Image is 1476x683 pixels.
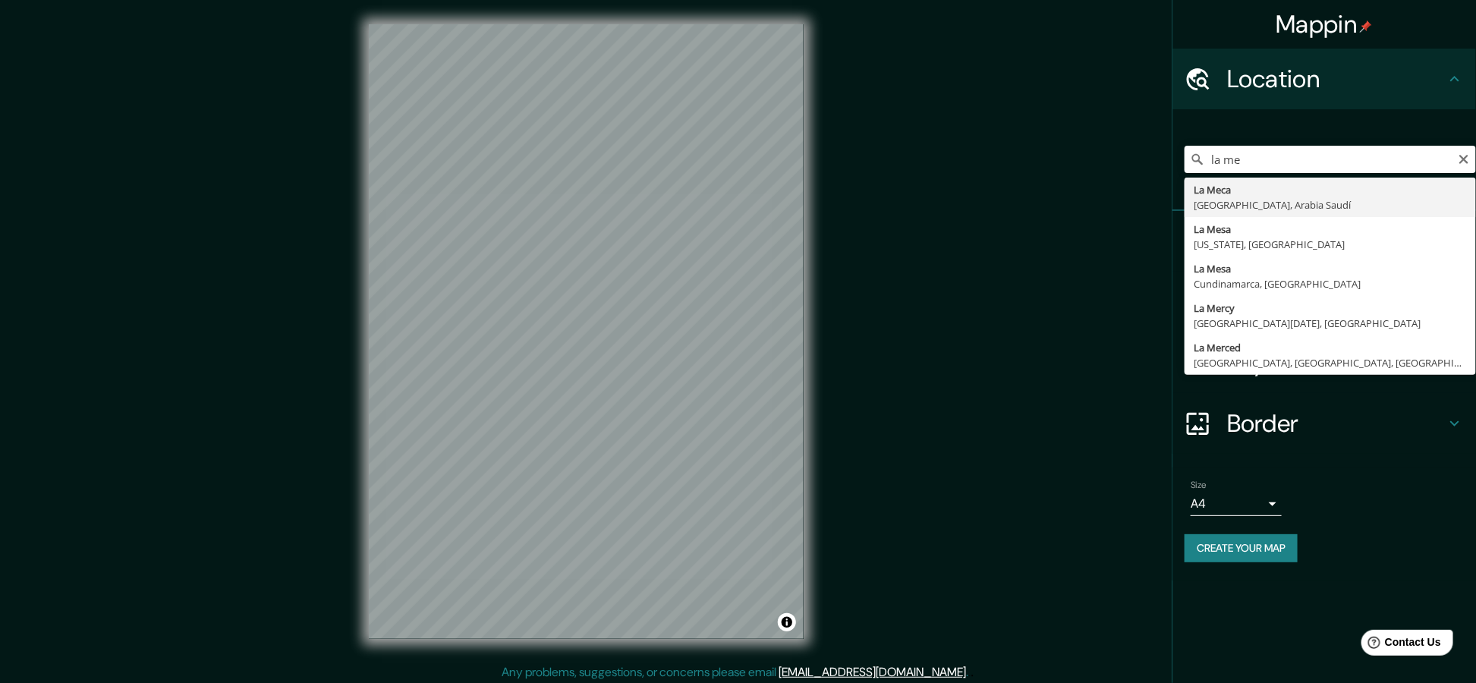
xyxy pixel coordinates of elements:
[971,663,974,681] div: .
[778,613,796,631] button: Toggle attribution
[1227,348,1446,378] h4: Layout
[369,24,804,639] canvas: Map
[1191,492,1282,516] div: A4
[1458,151,1470,165] button: Clear
[1172,49,1476,109] div: Location
[1360,20,1372,33] img: pin-icon.png
[1194,182,1467,197] div: La Meca
[1172,272,1476,332] div: Style
[1194,355,1467,370] div: [GEOGRAPHIC_DATA], [GEOGRAPHIC_DATA], [GEOGRAPHIC_DATA]
[1227,408,1446,439] h4: Border
[1172,332,1476,393] div: Layout
[1172,393,1476,454] div: Border
[1194,316,1467,331] div: [GEOGRAPHIC_DATA][DATE], [GEOGRAPHIC_DATA]
[1194,276,1467,291] div: Cundinamarca, [GEOGRAPHIC_DATA]
[779,664,967,680] a: [EMAIL_ADDRESS][DOMAIN_NAME]
[969,663,971,681] div: .
[1194,301,1467,316] div: La Mercy
[1194,197,1467,212] div: [GEOGRAPHIC_DATA], Arabia Saudí
[1276,9,1373,39] h4: Mappin
[1172,211,1476,272] div: Pins
[1194,237,1467,252] div: [US_STATE], [GEOGRAPHIC_DATA]
[502,663,969,681] p: Any problems, suggestions, or concerns please email .
[1194,222,1467,237] div: La Mesa
[1341,624,1459,666] iframe: Help widget launcher
[1194,261,1467,276] div: La Mesa
[1227,64,1446,94] h4: Location
[1185,534,1298,562] button: Create your map
[1191,479,1207,492] label: Size
[1185,146,1476,173] input: Pick your city or area
[1194,340,1467,355] div: La Merced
